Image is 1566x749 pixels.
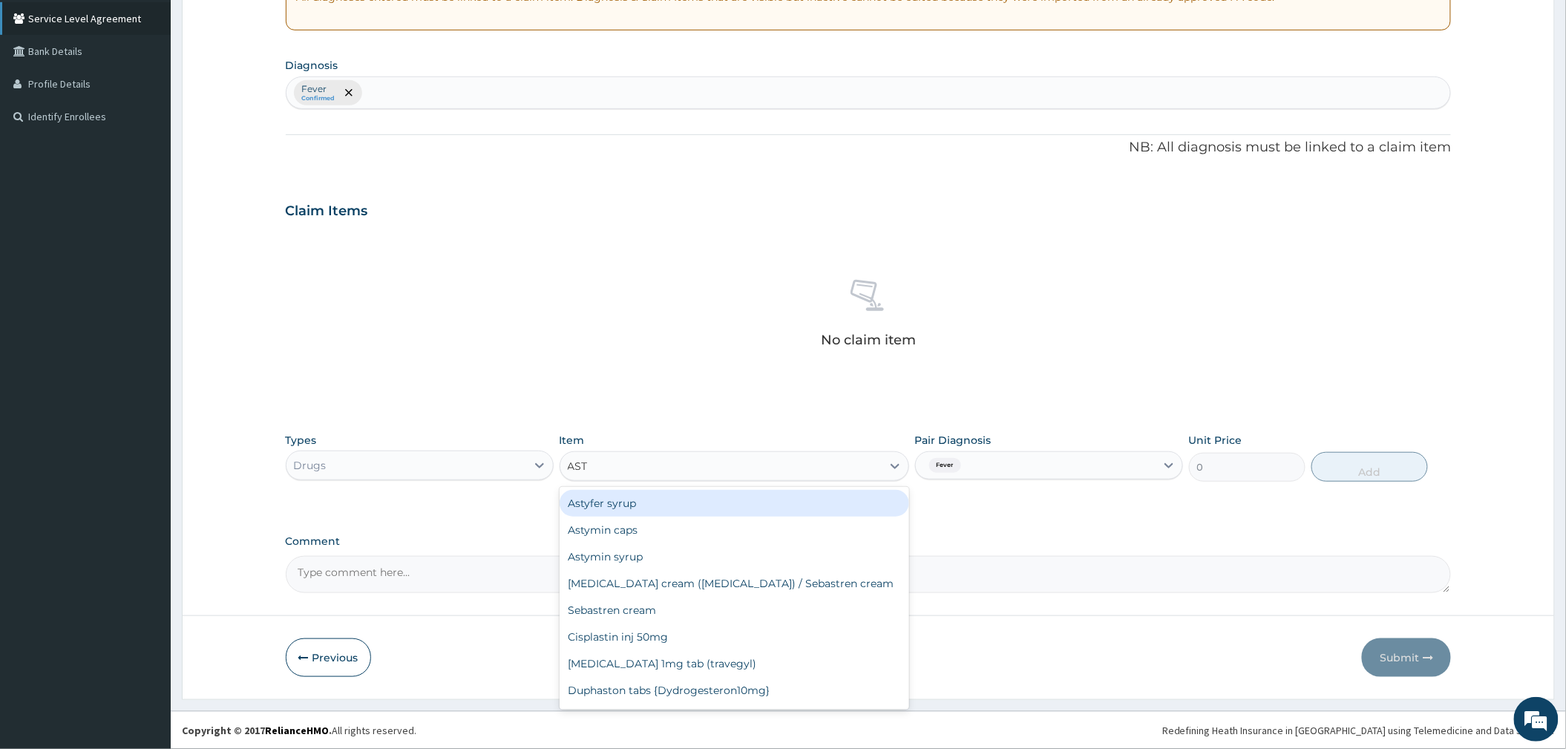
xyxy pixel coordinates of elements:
div: Astymin caps [560,517,909,543]
p: NB: All diagnosis must be linked to a claim item [286,138,1452,157]
label: Types [286,434,317,447]
div: [MEDICAL_DATA] tabs (Fluvastin 20mg) [560,704,909,730]
img: d_794563401_company_1708531726252_794563401 [27,74,60,111]
div: Cisplastin inj 50mg [560,624,909,650]
strong: Copyright © 2017 . [182,724,332,737]
label: Diagnosis [286,58,338,73]
a: RelianceHMO [265,724,329,737]
label: Unit Price [1189,433,1242,448]
span: Fever [929,458,961,473]
label: Comment [286,535,1452,548]
div: Redefining Heath Insurance in [GEOGRAPHIC_DATA] using Telemedicine and Data Science! [1162,723,1555,738]
textarea: Type your message and hit 'Enter' [7,405,283,457]
button: Submit [1362,638,1451,677]
small: Confirmed [302,95,335,102]
label: Item [560,433,585,448]
p: No claim item [821,333,916,347]
span: We're online! [86,187,205,337]
p: Fever [302,83,335,95]
div: Duphaston tabs {Dydrogesteron10mg} [560,677,909,704]
div: Astymin syrup [560,543,909,570]
div: [MEDICAL_DATA] cream ([MEDICAL_DATA]) / Sebastren cream [560,570,909,597]
div: Drugs [294,458,327,473]
div: Astyfer syrup [560,490,909,517]
div: [MEDICAL_DATA] 1mg tab (travegyl) [560,650,909,677]
div: Minimize live chat window [243,7,279,43]
h3: Claim Items [286,203,368,220]
span: remove selection option [342,86,356,99]
label: Pair Diagnosis [915,433,992,448]
div: Chat with us now [77,83,249,102]
div: Sebastren cream [560,597,909,624]
button: Previous [286,638,371,677]
footer: All rights reserved. [171,711,1566,749]
button: Add [1311,452,1428,482]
